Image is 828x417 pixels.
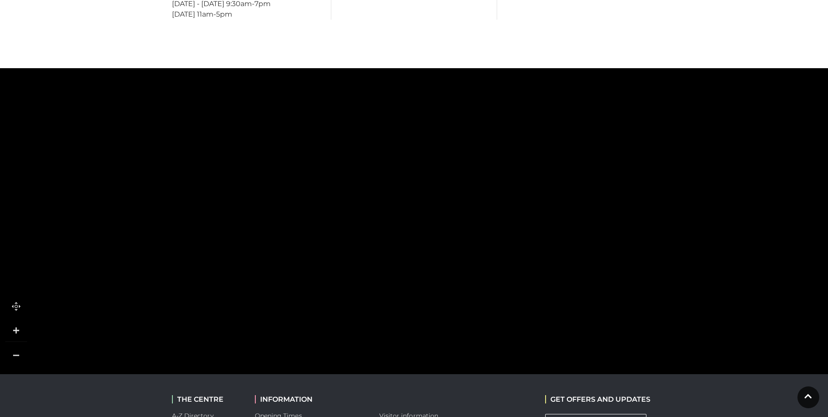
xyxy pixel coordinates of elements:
[255,395,366,403] h2: INFORMATION
[172,395,242,403] h2: THE CENTRE
[545,395,650,403] h2: GET OFFERS AND UPDATES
